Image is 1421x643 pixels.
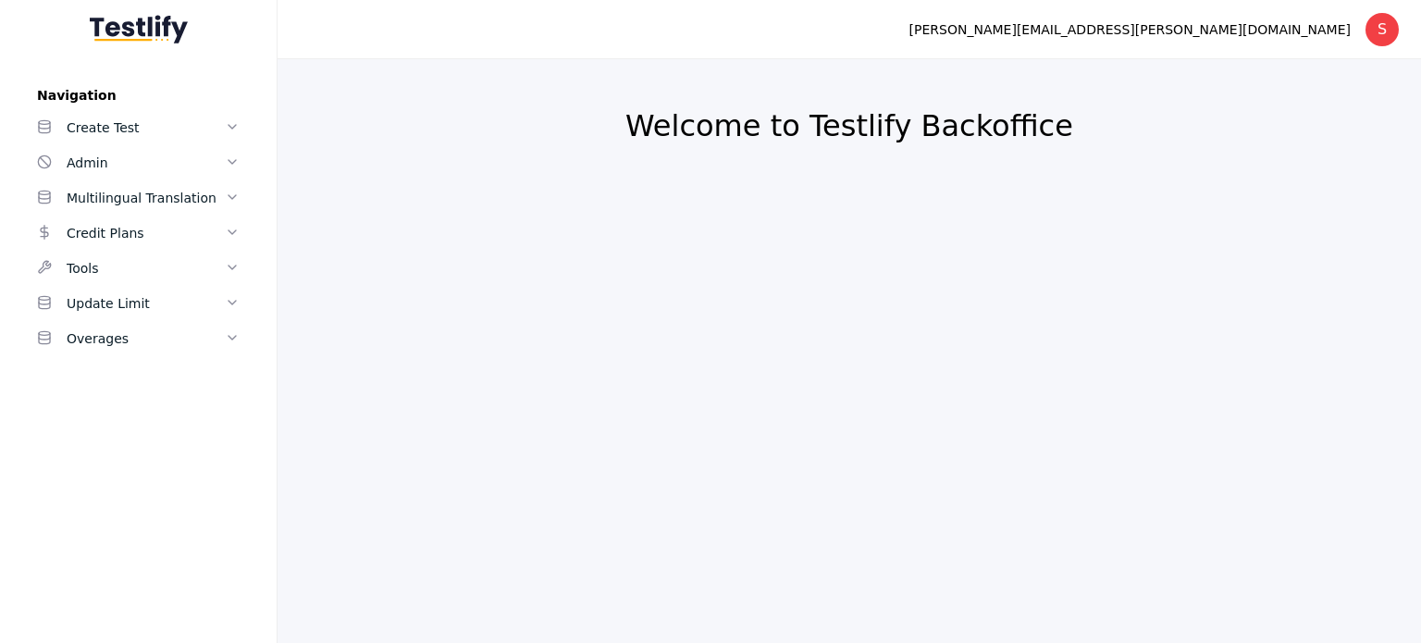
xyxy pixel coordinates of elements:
div: Overages [67,328,225,350]
div: Admin [67,152,225,174]
div: Credit Plans [67,222,225,244]
div: Update Limit [67,292,225,315]
div: Multilingual Translation [67,187,225,209]
div: [PERSON_NAME][EMAIL_ADDRESS][PERSON_NAME][DOMAIN_NAME] [909,19,1351,41]
div: S [1365,13,1399,46]
div: Create Test [67,117,225,139]
label: Navigation [22,88,254,103]
img: Testlify - Backoffice [90,15,188,43]
div: Tools [67,257,225,279]
h2: Welcome to Testlify Backoffice [322,107,1377,144]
